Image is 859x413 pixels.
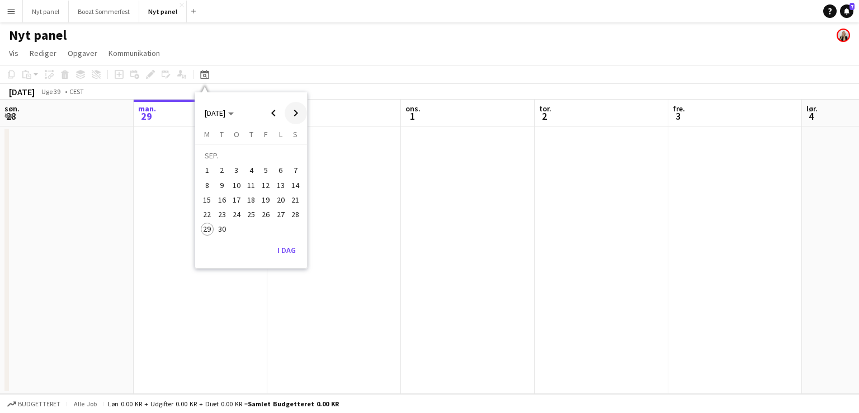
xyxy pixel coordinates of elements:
[289,208,302,221] span: 28
[108,400,339,408] div: Løn 0.00 KR + Udgifter 0.00 KR + Diæt 0.00 KR =
[229,163,244,177] button: 03-09-2025
[200,163,214,177] button: 01-09-2025
[258,178,273,193] button: 12-09-2025
[201,223,214,236] span: 29
[205,108,225,118] span: [DATE]
[289,179,302,192] span: 14
[4,46,23,60] a: Vis
[279,129,282,139] span: L
[9,27,67,44] h1: Nyt panel
[273,178,288,193] button: 13-09-2025
[214,207,229,222] button: 23-09-2025
[9,48,18,58] span: Vis
[849,3,855,10] span: 7
[262,102,285,124] button: Previous month
[18,400,60,408] span: Budgetteret
[4,104,20,114] span: søn.
[23,1,69,22] button: Nyt panel
[215,223,229,236] span: 30
[244,164,258,177] span: 4
[72,400,98,408] span: Alle job
[200,222,214,236] button: 29-09-2025
[201,208,214,221] span: 22
[230,193,243,206] span: 17
[537,110,551,123] span: 2
[229,207,244,222] button: 24-09-2025
[288,193,303,207] button: 21-09-2025
[405,104,421,114] span: ons.
[244,193,258,207] button: 18-09-2025
[201,164,214,177] span: 1
[229,178,244,193] button: 10-09-2025
[220,129,224,139] span: T
[230,179,243,192] span: 10
[249,129,253,139] span: T
[293,129,298,139] span: S
[837,29,850,42] app-user-avatar: Nadja Bergh Lundqvist
[69,1,139,22] button: Boozt Sommerfest
[6,398,62,410] button: Budgetteret
[139,1,187,22] button: Nyt panel
[201,179,214,192] span: 8
[244,208,258,221] span: 25
[69,87,84,96] div: CEST
[215,193,229,206] span: 16
[229,193,244,207] button: 17-09-2025
[673,104,685,114] span: fre.
[204,129,210,139] span: M
[258,207,273,222] button: 26-09-2025
[63,46,102,60] a: Opgaver
[214,163,229,177] button: 02-09-2025
[68,48,97,58] span: Opgaver
[805,110,818,123] span: 4
[244,207,258,222] button: 25-09-2025
[230,208,243,221] span: 24
[259,193,273,206] span: 19
[215,208,229,221] span: 23
[288,207,303,222] button: 28-09-2025
[274,193,287,206] span: 20
[215,164,229,177] span: 2
[234,129,239,139] span: O
[259,179,273,192] span: 12
[30,48,56,58] span: Rediger
[244,193,258,206] span: 18
[539,104,551,114] span: tor.
[248,400,339,408] span: Samlet budgetteret 0.00 KR
[108,48,160,58] span: Kommunikation
[244,179,258,192] span: 11
[289,164,302,177] span: 7
[214,222,229,236] button: 30-09-2025
[404,110,421,123] span: 1
[200,148,303,163] td: SEP.
[3,110,20,123] span: 28
[806,104,818,114] span: lør.
[259,164,273,177] span: 5
[200,193,214,207] button: 15-09-2025
[258,193,273,207] button: 19-09-2025
[259,208,273,221] span: 26
[289,193,302,206] span: 21
[104,46,164,60] a: Kommunikation
[273,241,300,259] button: I dag
[671,110,685,123] span: 3
[215,179,229,192] span: 9
[274,208,287,221] span: 27
[288,178,303,193] button: 14-09-2025
[244,163,258,177] button: 04-09-2025
[273,193,288,207] button: 20-09-2025
[274,164,287,177] span: 6
[214,178,229,193] button: 09-09-2025
[273,163,288,177] button: 06-09-2025
[273,207,288,222] button: 27-09-2025
[214,193,229,207] button: 16-09-2025
[136,110,156,123] span: 29
[840,4,853,18] a: 7
[258,163,273,177] button: 05-09-2025
[244,178,258,193] button: 11-09-2025
[25,46,61,60] a: Rediger
[200,103,238,123] button: Choose month and year
[138,104,156,114] span: man.
[274,179,287,192] span: 13
[9,86,35,97] div: [DATE]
